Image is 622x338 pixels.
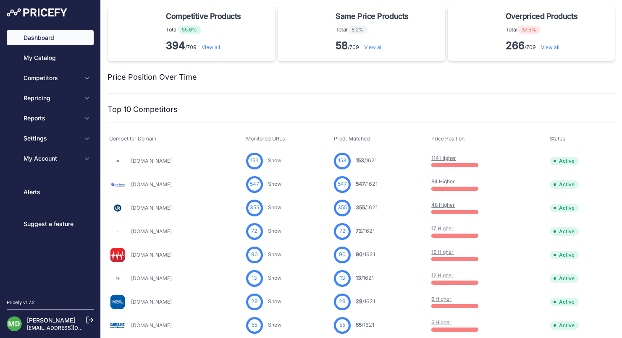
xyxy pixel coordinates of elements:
[268,228,281,234] a: Show
[7,131,94,146] button: Settings
[131,158,172,164] a: [DOMAIN_NAME]
[7,111,94,126] button: Reports
[268,157,281,164] a: Show
[131,205,172,211] a: [DOMAIN_NAME]
[7,8,67,17] img: Pricefy Logo
[356,228,362,234] span: 72
[131,181,172,187] a: [DOMAIN_NAME]
[431,225,454,231] a: 17 Higher
[7,70,94,86] button: Competitors
[7,299,35,306] div: Pricefy v1.7.2
[431,202,455,208] a: 48 Higher
[268,204,281,211] a: Show
[251,251,258,259] span: 90
[356,298,362,304] span: 29
[356,228,375,234] a: 72/1621
[356,181,378,187] a: 547/1621
[356,181,365,187] span: 547
[550,321,579,330] span: Active
[356,251,375,257] a: 90/1621
[250,180,259,188] span: 547
[166,26,244,34] p: Total
[431,155,456,161] a: 114 Higher
[27,317,75,324] a: [PERSON_NAME]
[356,322,362,328] span: 55
[431,319,451,325] a: 6 Higher
[246,135,285,142] span: Monitored URLs
[506,39,525,52] strong: 266
[506,39,581,52] p: /709
[131,299,172,305] a: [DOMAIN_NAME]
[250,157,259,165] span: 153
[431,178,455,185] a: 84 Higher
[431,296,451,302] a: 6 Higher
[7,30,94,45] a: Dashboard
[268,298,281,304] a: Show
[338,157,346,165] span: 153
[131,322,172,328] a: [DOMAIN_NAME]
[506,26,581,34] p: Total
[347,26,368,34] span: 8.2%
[339,321,345,329] span: 55
[268,275,281,281] a: Show
[356,298,375,304] a: 29/1621
[251,227,257,235] span: 72
[108,104,178,115] h2: Top 10 Competitors
[7,50,94,65] a: My Catalog
[24,114,79,122] span: Reports
[334,135,370,142] span: Prod. Matched
[252,274,257,282] span: 13
[131,228,172,234] a: [DOMAIN_NAME]
[550,298,579,306] span: Active
[364,44,383,50] a: View all
[550,157,579,165] span: Active
[166,39,244,52] p: /709
[356,204,365,211] span: 355
[268,322,281,328] a: Show
[24,74,79,82] span: Competitors
[431,249,454,255] a: 16 Higher
[356,157,377,164] a: 153/1621
[166,10,241,22] span: Competitive Products
[550,204,579,212] span: Active
[336,39,348,52] strong: 58
[336,26,412,34] p: Total
[356,275,361,281] span: 13
[166,39,185,52] strong: 394
[24,134,79,143] span: Settings
[431,135,465,142] span: Price Position
[252,321,257,329] span: 55
[7,151,94,166] button: My Account
[268,181,281,187] a: Show
[356,157,364,164] span: 153
[108,71,197,83] h2: Price Position Over Time
[541,44,559,50] a: View all
[517,26,541,34] span: 37.5%
[336,39,412,52] p: /709
[268,251,281,257] a: Show
[24,154,79,163] span: My Account
[339,227,346,235] span: 72
[356,322,374,328] a: 55/1621
[24,94,79,102] span: Repricing
[178,26,201,34] span: 55.6%
[7,216,94,231] a: Suggest a feature
[550,180,579,189] span: Active
[506,10,577,22] span: Overpriced Products
[339,251,346,259] span: 90
[7,185,94,200] a: Alerts
[340,274,345,282] span: 13
[109,135,156,142] span: Competitor Domain
[7,91,94,106] button: Repricing
[202,44,220,50] a: View all
[27,325,115,331] a: [EMAIL_ADDRESS][DOMAIN_NAME]
[131,275,172,281] a: [DOMAIN_NAME]
[131,252,172,258] a: [DOMAIN_NAME]
[339,298,346,306] span: 29
[7,30,94,289] nav: Sidebar
[356,204,378,211] a: 355/1621
[338,180,347,188] span: 547
[550,227,579,236] span: Active
[431,272,454,278] a: 12 Higher
[356,251,362,257] span: 90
